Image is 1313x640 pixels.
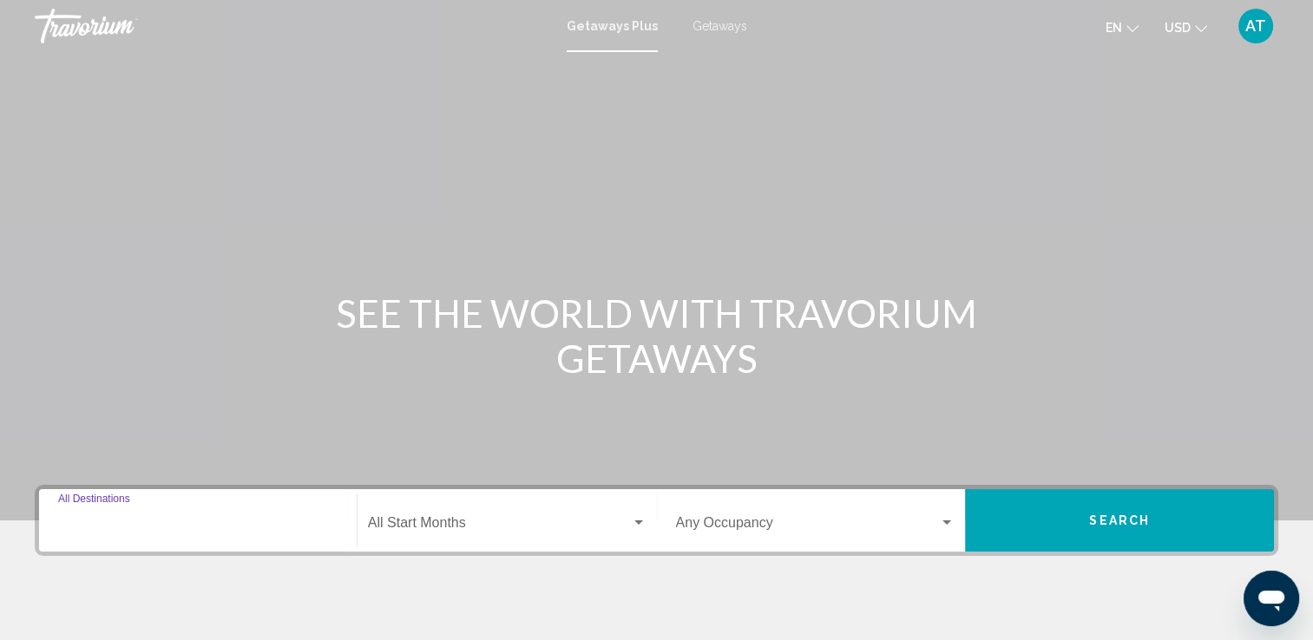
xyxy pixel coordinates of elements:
button: Change currency [1165,15,1207,40]
a: Getaways [693,19,747,33]
span: Search [1089,514,1150,528]
button: Search [965,489,1274,552]
h1: SEE THE WORLD WITH TRAVORIUM GETAWAYS [332,291,982,381]
button: User Menu [1233,8,1278,44]
iframe: Button to launch messaging window [1244,571,1299,626]
a: Getaways Plus [567,19,658,33]
button: Change language [1106,15,1139,40]
div: Search widget [39,489,1274,552]
span: AT [1245,17,1266,35]
a: Travorium [35,9,549,43]
span: USD [1165,21,1191,35]
span: en [1106,21,1122,35]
